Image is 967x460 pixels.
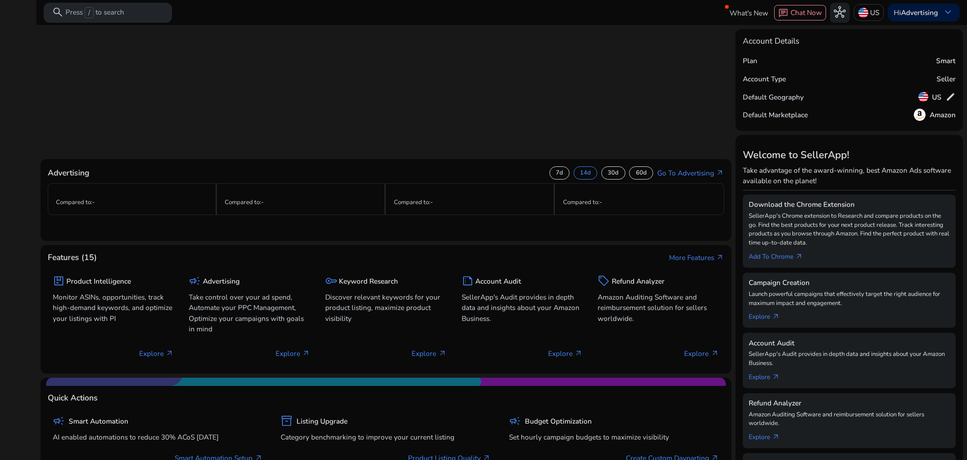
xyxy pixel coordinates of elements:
[684,348,719,359] p: Explore
[870,5,879,20] p: US
[749,290,950,308] p: Launch powerful campaigns that effectively target the right audience for maximum impact and engag...
[438,350,447,358] span: arrow_outward
[325,275,337,287] span: key
[525,417,592,425] h5: Budget Optimization
[936,57,956,65] h5: Smart
[749,248,811,262] a: Add To Chrome
[830,3,850,23] button: hub
[276,348,310,359] p: Explore
[743,36,799,46] h4: Account Details
[730,5,768,21] span: What's New
[636,169,647,177] p: 60d
[778,8,788,18] span: chat
[946,92,956,102] span: edit
[281,415,292,427] span: inventory_2
[894,9,938,16] p: Hi
[795,253,803,261] span: arrow_outward
[743,165,956,186] p: Take advantage of the award-winning, best Amazon Ads software available on the planet!
[669,252,724,263] a: More Featuresarrow_outward
[749,350,950,368] p: SellerApp's Audit provides in depth data and insights about your Amazon Business.
[772,433,780,441] span: arrow_outward
[749,200,950,209] h5: Download the Chrome Extension
[574,350,583,358] span: arrow_outward
[580,169,591,177] p: 14d
[743,93,804,101] h5: Default Geography
[918,92,928,102] img: us.svg
[749,399,950,407] h5: Refund Analyzer
[325,292,447,323] p: Discover relevant keywords for your product listing, maximize product visibility
[743,75,786,83] h5: Account Type
[261,198,264,206] span: -
[612,277,665,285] h5: Refund Analyzer
[92,198,95,206] span: -
[772,373,780,381] span: arrow_outward
[749,212,950,248] p: SellerApp's Chrome extension to Research and compare products on the go. Find the best products f...
[189,292,310,334] p: Take control over your ad spend, Automate your PPC Management, Optimize your campaigns with goals...
[394,198,546,207] p: Compared to :
[711,350,719,358] span: arrow_outward
[901,8,938,17] b: Advertising
[548,348,583,359] p: Explore
[932,93,942,101] h5: US
[509,415,521,427] span: campaign
[743,111,808,119] h5: Default Marketplace
[65,7,124,18] p: Press to search
[69,417,128,425] h5: Smart Automation
[791,8,822,17] span: Chat Now
[937,75,956,83] h5: Seller
[930,111,956,119] h5: Amazon
[475,277,521,285] h5: Account Audit
[599,198,602,206] span: -
[430,198,433,206] span: -
[48,393,98,403] h4: Quick Actions
[53,432,263,442] p: AI enabled automations to reduce 30% ACoS [DATE]
[203,277,240,285] h5: Advertising
[608,169,619,177] p: 30d
[716,254,724,262] span: arrow_outward
[749,368,788,382] a: Explorearrow_outward
[225,198,377,207] p: Compared to :
[85,7,93,18] span: /
[774,5,826,20] button: chatChat Now
[53,292,174,323] p: Monitor ASINs, opportunities, track high-demand keywords, and optimize your listings with PI
[563,198,716,207] p: Compared to :
[556,169,563,177] p: 7d
[66,277,131,285] h5: Product Intelligence
[657,168,724,178] a: Go To Advertisingarrow_outward
[772,313,780,321] span: arrow_outward
[749,410,950,429] p: Amazon Auditing Software and reimbursement solution for sellers worldwide.
[189,275,201,287] span: campaign
[48,253,97,262] h4: Features (15)
[749,339,950,347] h5: Account Audit
[339,277,398,285] h5: Keyword Research
[302,350,310,358] span: arrow_outward
[53,415,65,427] span: campaign
[281,432,491,442] p: Category benchmarking to improve your current listing
[834,6,846,18] span: hub
[297,417,348,425] h5: Listing Upgrade
[914,109,926,120] img: amazon.svg
[48,168,89,178] h4: Advertising
[53,275,65,287] span: package
[716,169,724,177] span: arrow_outward
[598,275,609,287] span: sell
[412,348,446,359] p: Explore
[749,308,788,322] a: Explorearrow_outward
[743,57,757,65] h5: Plan
[749,428,788,442] a: Explorearrow_outward
[166,350,174,358] span: arrow_outward
[52,6,64,18] span: search
[462,275,473,287] span: summarize
[858,8,868,18] img: us.svg
[462,292,583,323] p: SellerApp's Audit provides in depth data and insights about your Amazon Business.
[598,292,719,323] p: Amazon Auditing Software and reimbursement solution for sellers worldwide.
[509,432,719,442] p: Set hourly campaign budgets to maximize visibility
[749,279,950,287] h5: Campaign Creation
[56,198,207,207] p: Compared to :
[139,348,174,359] p: Explore
[942,6,954,18] span: keyboard_arrow_down
[743,149,956,161] h3: Welcome to SellerApp!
